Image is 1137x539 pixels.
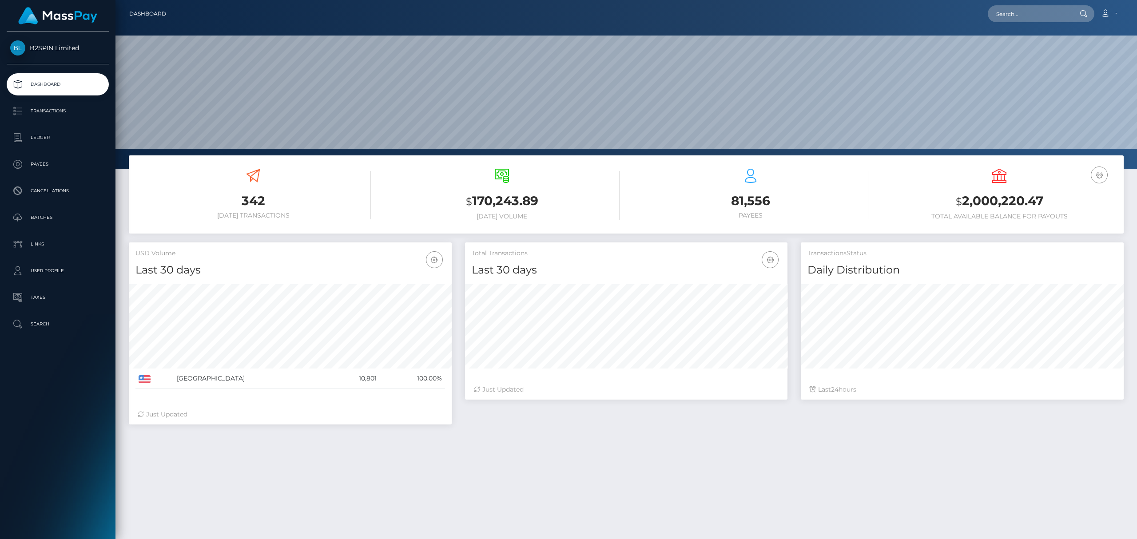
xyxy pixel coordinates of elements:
[882,213,1117,220] h6: Total Available Balance for Payouts
[10,131,105,144] p: Ledger
[135,262,445,278] h4: Last 30 days
[810,385,1115,394] div: Last hours
[129,4,166,23] a: Dashboard
[847,249,867,257] mh: Status
[807,262,1117,278] h4: Daily Distribution
[10,211,105,224] p: Batches
[466,195,472,208] small: $
[10,291,105,304] p: Taxes
[7,100,109,122] a: Transactions
[7,206,109,229] a: Batches
[135,249,445,258] h5: USD Volume
[7,233,109,255] a: Links
[831,385,839,393] span: 24
[472,262,781,278] h4: Last 30 days
[10,104,105,118] p: Transactions
[329,369,379,389] td: 10,801
[384,213,620,220] h6: [DATE] Volume
[7,153,109,175] a: Payees
[882,192,1117,210] h3: 2,000,220.47
[10,238,105,251] p: Links
[988,5,1071,22] input: Search...
[807,249,1117,258] h5: Transactions
[633,192,868,210] h3: 81,556
[10,158,105,171] p: Payees
[10,40,25,55] img: B2SPIN Limited
[10,317,105,331] p: Search
[7,286,109,309] a: Taxes
[7,73,109,95] a: Dashboard
[18,7,97,24] img: MassPay Logo
[10,184,105,198] p: Cancellations
[474,385,779,394] div: Just Updated
[956,195,962,208] small: $
[135,212,371,219] h6: [DATE] Transactions
[633,212,868,219] h6: Payees
[138,410,443,419] div: Just Updated
[174,369,329,389] td: [GEOGRAPHIC_DATA]
[7,260,109,282] a: User Profile
[135,192,371,210] h3: 342
[10,264,105,277] p: User Profile
[7,180,109,202] a: Cancellations
[472,249,781,258] h5: Total Transactions
[384,192,620,210] h3: 170,243.89
[7,44,109,52] span: B2SPIN Limited
[139,375,151,383] img: US.png
[7,127,109,149] a: Ledger
[380,369,445,389] td: 100.00%
[7,313,109,335] a: Search
[10,78,105,91] p: Dashboard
